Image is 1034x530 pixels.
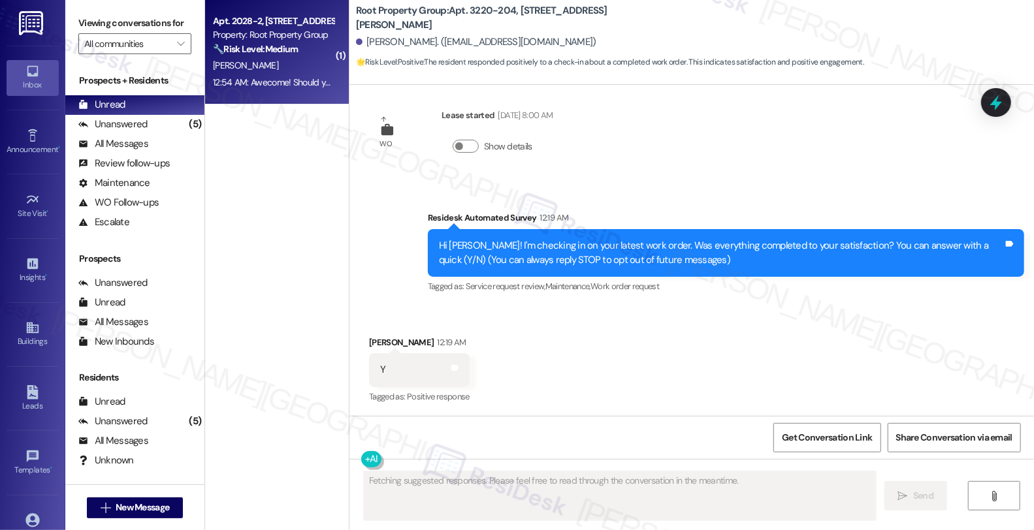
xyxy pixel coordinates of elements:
input: All communities [84,33,170,54]
a: Templates • [7,445,59,480]
div: 12:19 AM [434,335,466,349]
span: [PERSON_NAME] [213,59,278,71]
div: Residents [65,371,204,384]
b: Root Property Group: Apt. 3220-204, [STREET_ADDRESS][PERSON_NAME] [356,4,617,32]
div: 12:19 AM [537,211,569,225]
div: Unknown [78,454,134,467]
div: Tagged as: [369,387,470,406]
textarea: Fetching suggested responses. Please feel free to read through the conversation in the meantime. [364,471,876,520]
div: Apt. 2028-2, [STREET_ADDRESS] [213,14,334,28]
span: Share Conversation via email [896,431,1012,444]
span: • [58,143,60,152]
button: New Message [87,497,184,518]
i:  [989,491,999,501]
i:  [898,491,908,501]
div: All Messages [78,434,148,448]
div: [PERSON_NAME] [369,335,470,354]
img: ResiDesk Logo [19,11,46,35]
span: • [47,207,49,216]
div: Prospects + Residents [65,74,204,87]
button: Get Conversation Link [773,423,881,452]
div: Review follow-ups [78,157,170,170]
span: • [45,271,47,280]
div: 12:54 AM: Awecome! Should you have other concerns, please feel free to reach out. Have a great day! [213,76,598,88]
div: Escalate [78,215,129,229]
span: Send [913,489,933,503]
button: Send [884,481,948,510]
div: Property: Root Property Group [213,28,334,42]
span: Service request review , [466,281,545,292]
div: [DATE] 8:00 AM [495,108,553,122]
div: New Inbounds [78,335,154,349]
div: WO Follow-ups [78,196,159,210]
strong: 🔧 Risk Level: Medium [213,43,298,55]
div: All Messages [78,315,148,329]
a: Buildings [7,317,59,352]
span: : The resident responded positively to a check-in about a completed work order. This indicates sa... [356,55,864,69]
div: Unanswered [78,117,148,131]
label: Show details [484,140,532,153]
div: [PERSON_NAME]. ([EMAIL_ADDRESS][DOMAIN_NAME]) [356,35,596,49]
div: Unanswered [78,414,148,428]
a: Site Visit • [7,189,59,224]
span: Maintenance , [545,281,590,292]
a: Leads [7,381,59,416]
span: Work order request [590,281,659,292]
div: Lease started [442,108,553,127]
div: Unread [78,98,125,112]
div: Hi [PERSON_NAME]! I'm checking in on your latest work order. Was everything completed to your sat... [439,239,1003,267]
div: Prospects [65,252,204,266]
span: Positive response [407,391,470,402]
div: Unanswered [78,276,148,290]
div: Y [380,363,385,377]
div: All Messages [78,137,148,151]
div: WO [380,137,393,151]
div: Maintenance [78,176,150,190]
div: (5) [186,411,204,431]
a: Inbox [7,60,59,95]
span: New Message [116,501,169,514]
div: (5) [186,114,204,134]
div: Residesk Automated Survey [428,211,1024,229]
span: Get Conversation Link [782,431,872,444]
div: Tagged as: [428,277,1024,296]
div: Unread [78,296,125,309]
label: Viewing conversations for [78,13,191,33]
a: Insights • [7,253,59,288]
div: Unread [78,395,125,409]
button: Share Conversation via email [888,423,1021,452]
i:  [101,503,110,513]
strong: 🌟 Risk Level: Positive [356,57,423,67]
span: • [50,463,52,473]
i:  [177,39,184,49]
